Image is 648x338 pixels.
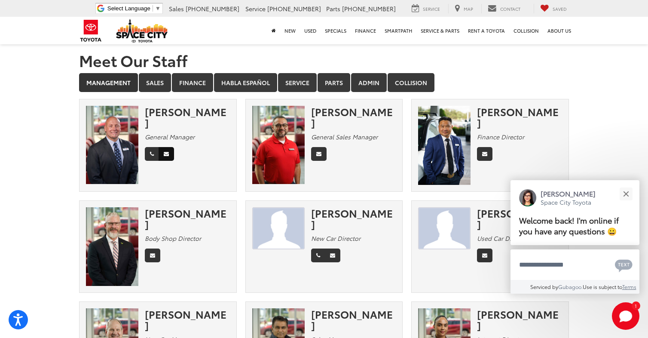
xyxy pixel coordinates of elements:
a: Email [477,249,492,262]
div: Close[PERSON_NAME]Space City ToyotaWelcome back! I'm online if you have any questions 😀Type your ... [510,180,639,294]
img: Marco Compean [418,207,471,250]
p: [PERSON_NAME] [541,189,596,198]
div: [PERSON_NAME] [311,106,396,129]
a: Gubagoo. [558,283,583,290]
div: [PERSON_NAME] [311,308,396,331]
a: About Us [543,17,575,44]
span: ▼ [155,5,161,12]
a: Email [311,147,327,161]
a: Finance [172,73,213,92]
a: Specials [321,17,351,44]
a: Collision [388,73,434,92]
a: Rent a Toyota [464,17,509,44]
img: Ben Saxton [86,106,138,184]
span: Map [464,6,473,12]
em: General Manager [145,132,195,141]
a: Habla Español [214,73,277,92]
button: Toggle Chat Window [612,302,639,330]
button: Chat with SMS [612,255,635,274]
a: Terms [622,283,636,290]
p: Space City Toyota [541,198,596,206]
span: 1 [635,304,637,307]
a: Used [300,17,321,44]
span: Sales [169,4,184,13]
svg: Text [615,258,633,272]
span: Serviced by [530,283,558,290]
div: [PERSON_NAME] [145,207,230,230]
a: Email [477,147,492,161]
em: New Car Director [311,234,361,243]
span: [PHONE_NUMBER] [342,4,396,13]
img: Cecilio Flores [252,106,305,184]
span: [PHONE_NUMBER] [267,4,321,13]
a: Parts [318,73,350,92]
a: Service [405,4,446,13]
span: Use is subject to [583,283,622,290]
a: My Saved Vehicles [534,4,573,13]
a: SmartPath [380,17,416,44]
div: [PERSON_NAME] [477,207,562,230]
a: Home [267,17,280,44]
a: Select Language​ [107,5,161,12]
a: New [280,17,300,44]
a: Service & Parts [416,17,464,44]
span: Select Language [107,5,150,12]
div: Department Tabs [79,73,569,93]
div: [PERSON_NAME] [145,308,230,331]
img: Toyota [75,17,107,45]
span: Service [245,4,266,13]
a: Email [159,147,174,161]
img: Nam Pham [418,106,471,185]
svg: Start Chat [612,302,639,330]
em: General Sales Manager [311,132,378,141]
img: Space City Toyota [116,19,168,43]
a: Email [145,249,160,262]
span: Welcome back! I'm online if you have any questions 😀 [519,215,619,237]
h1: Meet Our Staff [79,52,569,69]
img: Sean Patterson [86,207,138,286]
span: Contact [500,6,520,12]
a: Collision [509,17,543,44]
a: Map [448,4,480,13]
img: JAMES TAYLOR [252,207,305,250]
a: Phone [145,147,159,161]
div: [PERSON_NAME] [145,106,230,129]
div: [PERSON_NAME] [477,106,562,129]
div: [PERSON_NAME] [311,207,396,230]
em: Finance Director [477,132,524,141]
em: Body Shop Director [145,234,201,243]
a: Service [278,73,317,92]
span: Service [423,6,440,12]
span: Parts [326,4,340,13]
a: Contact [481,4,527,13]
a: Finance [351,17,380,44]
span: Saved [553,6,567,12]
a: Sales [139,73,171,92]
button: Close [617,184,635,203]
span: [PHONE_NUMBER] [186,4,239,13]
a: Phone [311,249,325,262]
div: [PERSON_NAME] [477,308,562,331]
span: ​ [153,5,153,12]
em: Used Car Director [477,234,528,243]
a: Admin [351,73,387,92]
textarea: Type your message [510,249,639,280]
a: Management [79,73,138,92]
a: Email [325,249,340,262]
